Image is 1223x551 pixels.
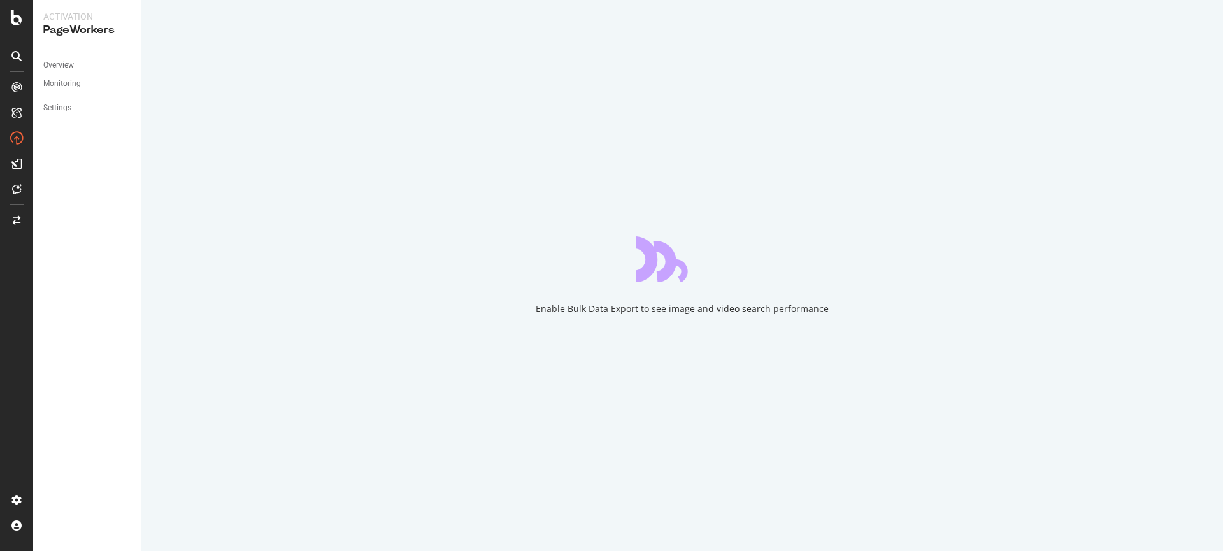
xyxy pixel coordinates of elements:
[43,101,132,115] a: Settings
[43,77,81,90] div: Monitoring
[43,59,132,72] a: Overview
[43,23,131,38] div: PageWorkers
[536,303,829,315] div: Enable Bulk Data Export to see image and video search performance
[43,59,74,72] div: Overview
[43,77,132,90] a: Monitoring
[636,236,728,282] div: animation
[43,10,131,23] div: Activation
[43,101,71,115] div: Settings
